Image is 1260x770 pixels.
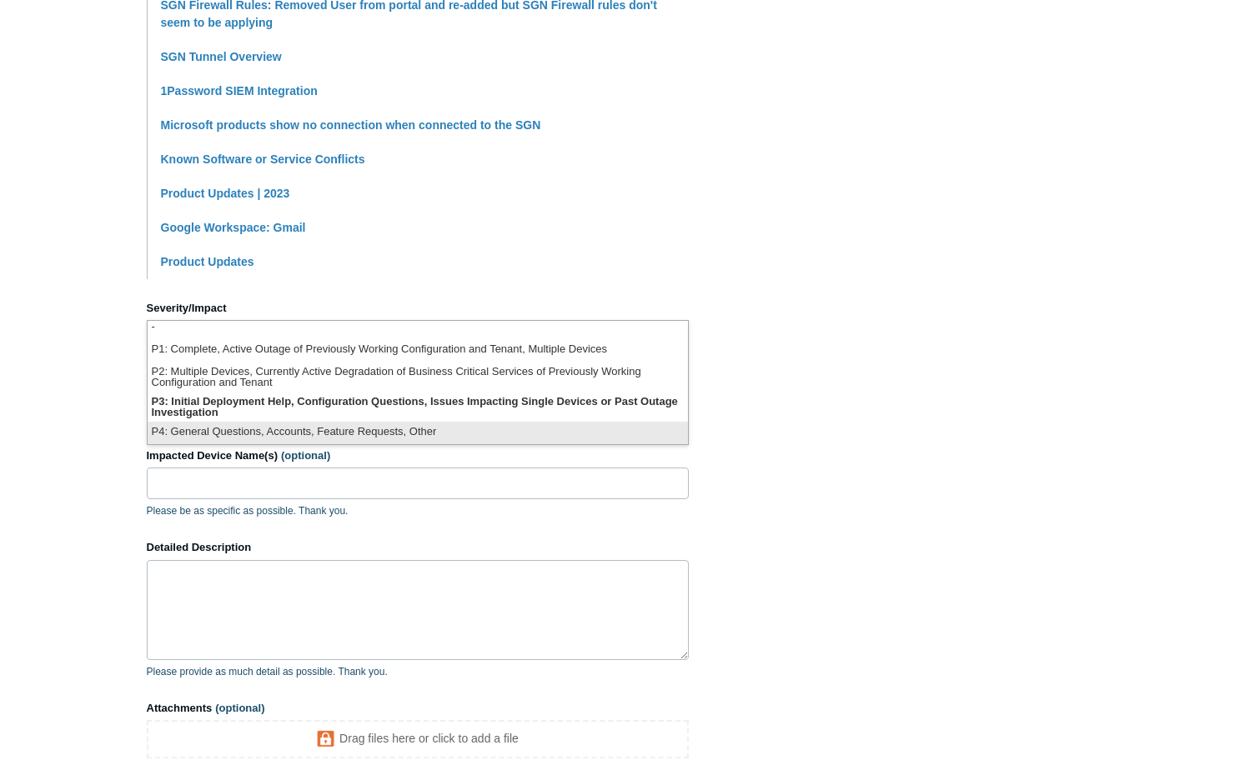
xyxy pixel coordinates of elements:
[147,447,689,464] label: Impacted Device Name(s)
[161,221,306,234] a: Google Workspace: Gmail
[147,300,689,317] label: Severity/Impact
[161,187,290,200] a: Product Updates | 2023
[147,700,689,717] label: Attachments
[215,702,264,714] span: (optional)
[161,152,365,166] a: Known Software or Service Conflicts
[148,362,688,392] li: P2: Multiple Devices, Currently Active Degradation of Business Critical Services of Previously Wo...
[161,118,541,132] a: Microsoft products show no connection when connected to the SGN
[161,84,318,97] a: 1Password SIEM Integration
[148,339,688,362] li: P1: Complete, Active Outage of Previously Working Configuration and Tenant, Multiple Devices
[161,255,254,268] a: Product Updates
[148,392,688,422] li: P3: Initial Deployment Help, Configuration Questions, Issues Impacting Single Devices or Past Out...
[147,539,689,556] label: Detailed Description
[281,449,330,462] span: (optional)
[161,50,282,63] a: SGN Tunnel Overview
[148,317,688,339] li: -
[147,503,689,518] p: Please be as specific as possible. Thank you.
[148,422,688,444] li: P4: General Questions, Accounts, Feature Requests, Other
[147,664,689,679] p: Please provide as much detail as possible. Thank you.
